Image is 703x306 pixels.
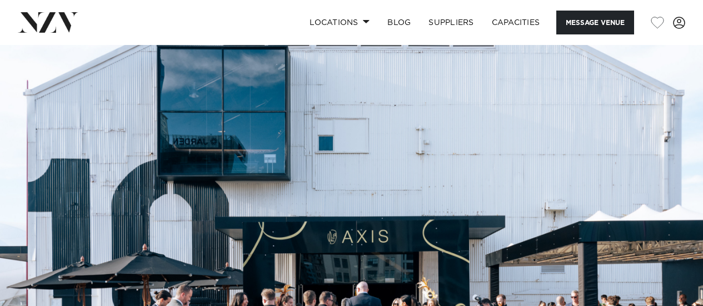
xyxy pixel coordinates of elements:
[483,11,549,34] a: Capacities
[420,11,482,34] a: SUPPLIERS
[301,11,378,34] a: Locations
[556,11,634,34] button: Message Venue
[18,12,78,32] img: nzv-logo.png
[378,11,420,34] a: BLOG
